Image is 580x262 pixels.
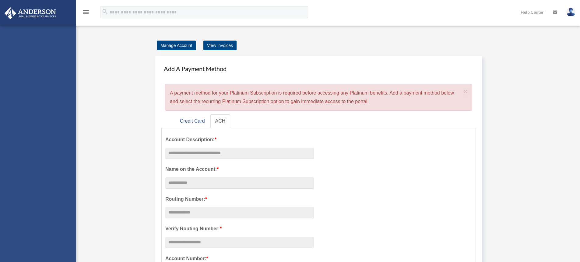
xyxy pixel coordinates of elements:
a: ACH [210,114,230,128]
label: Name on the Account: [165,165,314,174]
a: menu [82,11,90,16]
span: × [464,88,468,95]
h4: Add A Payment Method [161,62,476,75]
a: Manage Account [157,41,196,50]
label: Routing Number: [165,195,314,203]
i: search [102,8,108,15]
img: Anderson Advisors Platinum Portal [3,7,58,19]
label: Verify Routing Number: [165,224,314,233]
button: Close [464,88,468,95]
div: A payment method for your Platinum Subscription is required before accessing any Platinum benefit... [165,84,472,111]
img: User Pic [566,8,575,16]
a: View Invoices [203,41,237,50]
i: menu [82,9,90,16]
a: Credit Card [175,114,210,128]
label: Account Description: [165,135,314,144]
